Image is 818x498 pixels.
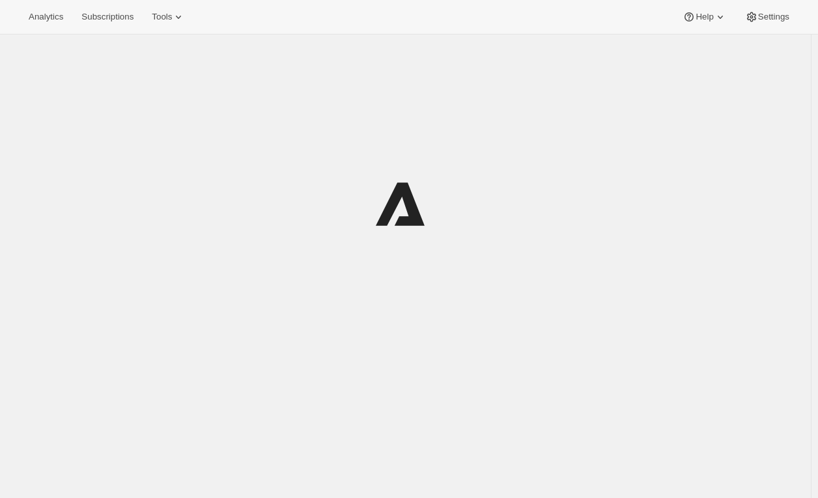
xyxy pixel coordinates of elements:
[696,12,713,22] span: Help
[737,8,797,26] button: Settings
[21,8,71,26] button: Analytics
[74,8,141,26] button: Subscriptions
[144,8,193,26] button: Tools
[675,8,734,26] button: Help
[152,12,172,22] span: Tools
[81,12,134,22] span: Subscriptions
[29,12,63,22] span: Analytics
[758,12,789,22] span: Settings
